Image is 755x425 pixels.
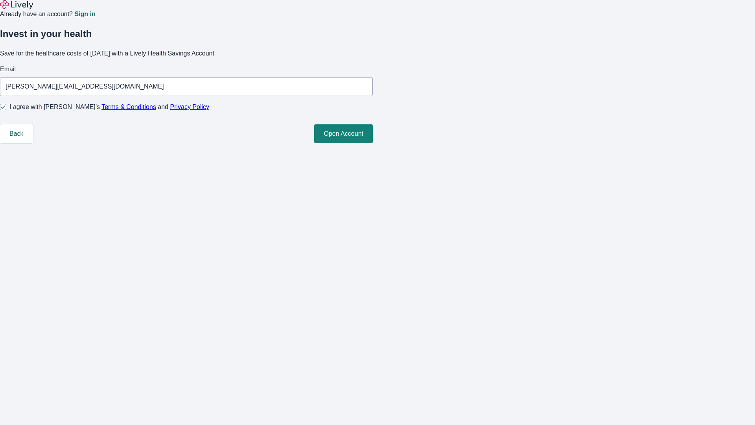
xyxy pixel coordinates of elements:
a: Sign in [74,11,95,17]
button: Open Account [314,124,373,143]
span: I agree with [PERSON_NAME]’s and [9,102,209,112]
a: Privacy Policy [170,103,210,110]
a: Terms & Conditions [101,103,156,110]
